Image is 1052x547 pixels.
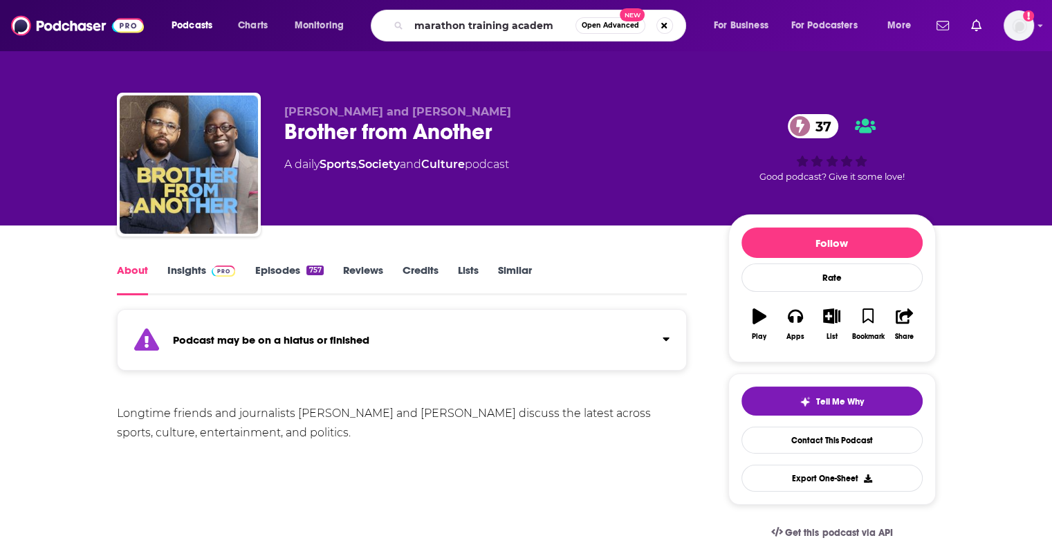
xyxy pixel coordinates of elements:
a: Show notifications dropdown [966,14,987,37]
span: Tell Me Why [816,396,864,407]
div: Apps [786,333,804,341]
div: Longtime friends and journalists [PERSON_NAME] and [PERSON_NAME] discuss the latest across sports... [117,404,688,443]
button: List [813,299,849,349]
input: Search podcasts, credits, & more... [409,15,575,37]
div: Bookmark [851,333,884,341]
div: Rate [741,263,923,292]
button: Export One-Sheet [741,465,923,492]
div: 37Good podcast? Give it some love! [728,105,936,191]
button: Apps [777,299,813,349]
button: Bookmark [850,299,886,349]
img: Podchaser - Follow, Share and Rate Podcasts [11,12,144,39]
a: 37 [788,114,838,138]
a: Culture [421,158,465,171]
a: Reviews [343,263,383,295]
a: InsightsPodchaser Pro [167,263,236,295]
button: open menu [878,15,928,37]
span: New [620,8,645,21]
button: Play [741,299,777,349]
img: Brother from Another [120,95,258,234]
span: and [400,158,421,171]
span: Good podcast? Give it some love! [759,171,905,182]
button: tell me why sparkleTell Me Why [741,387,923,416]
img: User Profile [1004,10,1034,41]
span: Charts [238,16,268,35]
a: Sports [320,158,356,171]
button: open menu [782,15,878,37]
div: Share [895,333,914,341]
span: Podcasts [172,16,212,35]
span: More [887,16,911,35]
span: , [356,158,358,171]
a: Similar [498,263,532,295]
img: tell me why sparkle [800,396,811,407]
a: Charts [229,15,276,37]
button: Show profile menu [1004,10,1034,41]
span: Get this podcast via API [785,527,892,539]
button: open menu [704,15,786,37]
div: A daily podcast [284,156,509,173]
span: For Business [714,16,768,35]
a: Society [358,158,400,171]
span: Logged in as GregKubie [1004,10,1034,41]
button: open menu [285,15,362,37]
a: About [117,263,148,295]
span: Open Advanced [582,22,639,29]
button: Share [886,299,922,349]
span: 37 [802,114,838,138]
span: [PERSON_NAME] and [PERSON_NAME] [284,105,511,118]
button: open menu [162,15,230,37]
a: Show notifications dropdown [931,14,954,37]
button: Open AdvancedNew [575,17,645,34]
span: For Podcasters [791,16,858,35]
img: Podchaser Pro [212,266,236,277]
strong: Podcast may be on a hiatus or finished [173,333,369,346]
a: Credits [403,263,439,295]
div: 757 [306,266,323,275]
a: Lists [458,263,479,295]
button: Follow [741,228,923,258]
a: Contact This Podcast [741,427,923,454]
a: Episodes757 [255,263,323,295]
div: List [827,333,838,341]
div: Play [752,333,766,341]
svg: Add a profile image [1023,10,1034,21]
div: Search podcasts, credits, & more... [384,10,699,41]
span: Monitoring [295,16,344,35]
section: Click to expand status details [117,317,688,371]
